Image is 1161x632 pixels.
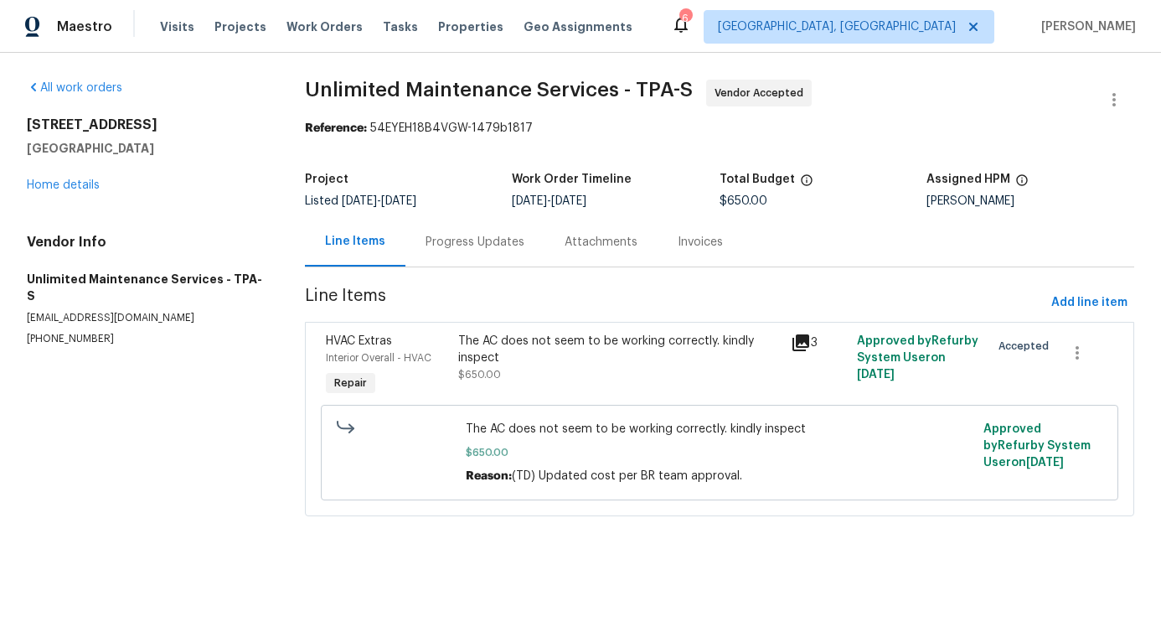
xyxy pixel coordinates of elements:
[305,122,367,134] b: Reference:
[27,332,265,346] p: [PHONE_NUMBER]
[305,120,1134,137] div: 54EYEH18B4VGW-1479b1817
[998,338,1055,355] span: Accepted
[466,470,512,482] span: Reason:
[791,333,847,353] div: 3
[565,234,637,251] div: Attachments
[512,195,547,207] span: [DATE]
[27,140,265,157] h5: [GEOGRAPHIC_DATA]
[27,234,265,251] h4: Vendor Info
[1045,288,1134,319] button: Add line item
[524,18,632,35] span: Geo Assignments
[305,80,693,100] span: Unlimited Maintenance Services - TPA-S
[551,195,586,207] span: [DATE]
[458,370,501,380] span: $650.00
[325,233,385,250] div: Line Items
[466,421,973,438] span: The AC does not seem to be working correctly. kindly inspect
[1026,457,1064,469] span: [DATE]
[27,179,100,191] a: Home details
[926,195,1134,207] div: [PERSON_NAME]
[326,353,431,363] span: Interior Overall - HVAC
[720,195,767,207] span: $650.00
[286,18,363,35] span: Work Orders
[718,18,956,35] span: [GEOGRAPHIC_DATA], [GEOGRAPHIC_DATA]
[720,174,795,185] h5: Total Budget
[342,195,416,207] span: -
[305,288,1045,319] span: Line Items
[679,10,691,27] div: 6
[383,21,418,33] span: Tasks
[160,18,194,35] span: Visits
[438,18,503,35] span: Properties
[857,369,895,381] span: [DATE]
[512,470,742,482] span: (TD) Updated cost per BR team approval.
[857,335,978,381] span: Approved by Refurby System User on
[426,234,524,251] div: Progress Updates
[1015,174,1029,195] span: The hpm assigned to this work order.
[328,375,374,391] span: Repair
[1035,18,1136,35] span: [PERSON_NAME]
[214,18,266,35] span: Projects
[27,311,265,325] p: [EMAIL_ADDRESS][DOMAIN_NAME]
[342,195,377,207] span: [DATE]
[1051,293,1127,313] span: Add line item
[57,18,112,35] span: Maestro
[512,195,586,207] span: -
[466,444,973,461] span: $650.00
[458,333,781,366] div: The AC does not seem to be working correctly. kindly inspect
[715,85,810,101] span: Vendor Accepted
[983,423,1091,469] span: Approved by Refurby System User on
[512,174,632,185] h5: Work Order Timeline
[800,174,813,195] span: The total cost of line items that have been proposed by Opendoor. This sum includes line items th...
[326,335,392,347] span: HVAC Extras
[381,195,416,207] span: [DATE]
[27,271,265,304] h5: Unlimited Maintenance Services - TPA-S
[27,117,265,133] h2: [STREET_ADDRESS]
[305,174,348,185] h5: Project
[926,174,1010,185] h5: Assigned HPM
[27,82,122,94] a: All work orders
[305,195,416,207] span: Listed
[678,234,723,251] div: Invoices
